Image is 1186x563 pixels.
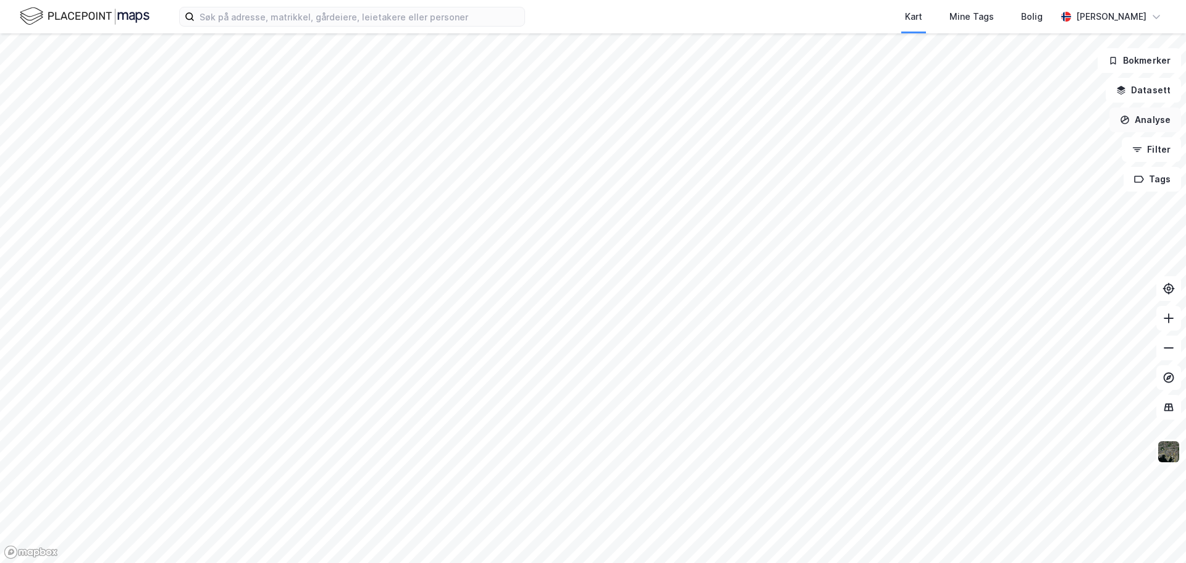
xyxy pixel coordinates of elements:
div: Mine Tags [949,9,994,24]
button: Datasett [1106,78,1181,103]
div: [PERSON_NAME] [1076,9,1146,24]
div: Bolig [1021,9,1043,24]
button: Bokmerker [1098,48,1181,73]
iframe: Chat Widget [1124,504,1186,563]
a: Mapbox homepage [4,545,58,559]
div: Kart [905,9,922,24]
div: Kontrollprogram for chat [1124,504,1186,563]
button: Tags [1124,167,1181,192]
button: Filter [1122,137,1181,162]
input: Søk på adresse, matrikkel, gårdeiere, leietakere eller personer [195,7,524,26]
img: logo.f888ab2527a4732fd821a326f86c7f29.svg [20,6,149,27]
button: Analyse [1109,108,1181,132]
img: 9k= [1157,440,1180,464]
